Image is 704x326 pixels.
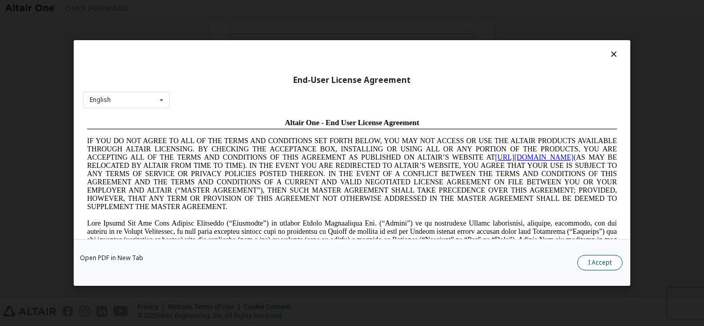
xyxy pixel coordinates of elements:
[577,255,623,270] button: I Accept
[202,4,337,12] span: Altair One - End User License Agreement
[90,97,111,103] div: English
[4,23,534,96] span: IF YOU DO NOT AGREE TO ALL OF THE TERMS AND CONDITIONS SET FORTH BELOW, YOU MAY NOT ACCESS OR USE...
[412,39,491,47] a: [URL][DOMAIN_NAME]
[83,75,621,85] div: End-User License Agreement
[80,255,143,261] a: Open PDF in New Tab
[4,105,534,179] span: Lore Ipsumd Sit Ame Cons Adipisc Elitseddo (“Eiusmodte”) in utlabor Etdolo Magnaaliqua Eni. (“Adm...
